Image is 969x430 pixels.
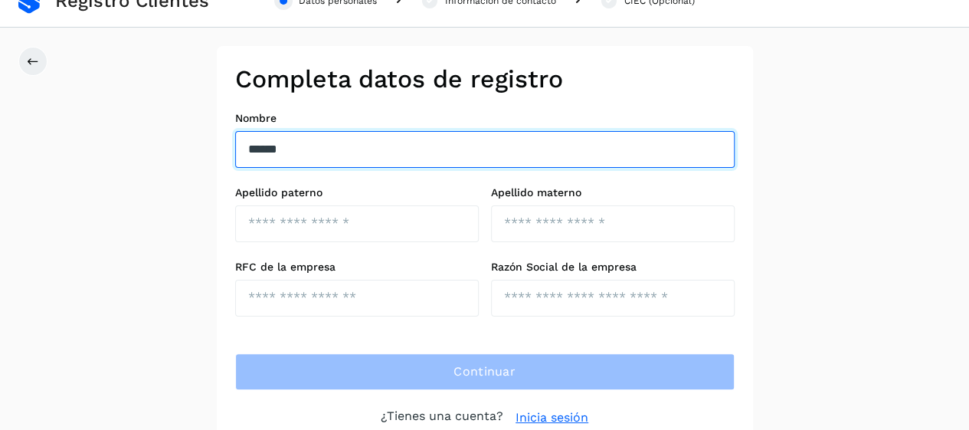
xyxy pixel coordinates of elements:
label: Nombre [235,112,735,125]
h2: Completa datos de registro [235,64,735,94]
p: ¿Tienes una cuenta? [381,409,503,427]
label: Apellido paterno [235,186,479,199]
button: Continuar [235,353,735,390]
label: Razón Social de la empresa [491,261,735,274]
label: RFC de la empresa [235,261,479,274]
a: Inicia sesión [516,409,588,427]
span: Continuar [453,363,516,380]
label: Apellido materno [491,186,735,199]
